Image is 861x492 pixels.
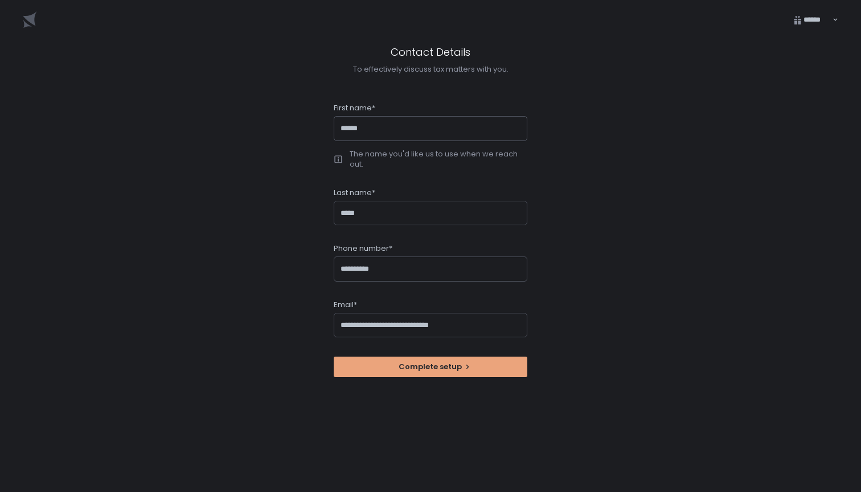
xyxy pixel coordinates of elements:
span: Last name* [334,188,375,198]
div: The name you'd like us to use when we reach out. [350,149,527,169]
div: To effectively discuss tax matters with you. [353,64,509,75]
span: First name* [334,103,375,113]
h1: Contact Details [386,40,475,64]
span: Phone number* [334,243,392,254]
span: Email* [334,300,357,310]
button: Complete setup [334,357,527,377]
span: Complete setup [392,362,462,372]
